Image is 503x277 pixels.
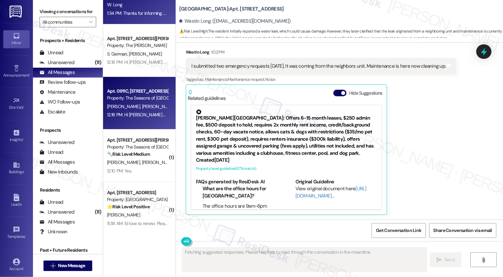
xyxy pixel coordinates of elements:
div: Apt. [STREET_ADDRESS] [107,189,168,196]
strong: 🌟 Risk Level: Positive [107,204,150,210]
button: Send [430,252,462,267]
label: Viewing conversations for [40,7,96,17]
div: Unanswered [40,59,74,66]
li: What are the office hours for [GEOGRAPHIC_DATA]? [203,185,277,199]
div: Related guidelines [188,90,226,102]
input: All communities [42,17,86,27]
div: Property: The Seasons of [GEOGRAPHIC_DATA] [107,95,168,102]
div: 12:10 PM: Yes. [107,168,132,174]
span: S. German [107,51,129,57]
button: Share Conversation via email [429,223,496,238]
div: All Messages [40,69,75,76]
div: Created [DATE] [196,157,377,164]
span: [PERSON_NAME] [142,104,175,109]
div: Unknown [40,228,68,235]
div: (11) [93,207,103,217]
div: Past + Future Residents [33,247,103,254]
div: All Messages [40,159,75,166]
b: [GEOGRAPHIC_DATA]: Apt. [STREET_ADDRESS] [179,6,284,12]
div: Apt. [STREET_ADDRESS][PERSON_NAME] [107,35,168,42]
span: Maintenance , [205,77,228,82]
span: [PERSON_NAME] [129,51,162,57]
a: Inbox [3,30,30,48]
span: • [24,104,25,109]
li: The office hours are 9am-6pm [DATE] to [DATE], and 9am-5pm [DATE] and [DATE]. [203,203,277,224]
div: Unread [40,199,63,206]
div: Apt. [STREET_ADDRESS][PERSON_NAME] [107,137,168,144]
i:  [89,19,93,25]
strong: ⚠️ Risk Level: High [179,29,208,34]
span: New Message [58,262,85,269]
span: • [23,136,24,141]
label: Hide Suggestions [349,90,382,97]
b: FAQs generated by ResiDesk AI [196,178,265,185]
div: Residents [33,187,103,194]
a: Site Visit • [3,95,30,113]
strong: 🔧 Risk Level: Medium [107,151,150,157]
div: 1:02 PM [210,49,224,56]
div: 1:34 PM: Thanks for informing me that maintenance is in progress. Please reach out if you need an... [107,10,337,16]
a: Buildings [3,159,30,177]
div: Escalate [40,108,65,115]
a: [URL][DOMAIN_NAME]… [295,185,367,199]
a: Leads [3,192,30,210]
textarea: Fetching suggested responses. Please feel free to read through the conversation in the meantime. [182,247,427,272]
div: Property: The [PERSON_NAME] [107,42,168,49]
div: WO Follow-ups [40,99,80,105]
i:  [50,263,55,268]
div: Unread [40,149,63,156]
div: Property level guideline ( 67 % match) [196,165,377,172]
span: : The resident initially reported a water leak, which could cause damage. However, they later cla... [179,28,503,42]
div: Tagged as: [186,75,457,84]
div: Unanswered [40,139,74,146]
div: All Messages [40,219,75,225]
span: [PERSON_NAME] [107,212,140,218]
b: Original Guideline [295,178,334,185]
a: Insights • [3,127,30,145]
a: Templates • [3,224,30,242]
i:  [481,257,486,263]
span: Maintenance request , [228,77,265,82]
div: Property: [GEOGRAPHIC_DATA] [107,196,168,203]
span: Get Conversation Link [376,227,421,234]
div: Apt. 0911C, [STREET_ADDRESS][PERSON_NAME] [107,88,168,95]
div: Prospects [33,127,103,134]
div: Westin Long. ([EMAIL_ADDRESS][DOMAIN_NAME]) [179,18,291,25]
div: New Inbounds [40,169,78,175]
div: Unanswered [40,209,74,216]
span: • [29,72,30,77]
i:  [437,257,442,263]
div: Westin Long [186,49,457,58]
div: Prospects + Residents [33,37,103,44]
span: Send [444,256,455,263]
span: [PERSON_NAME] [107,159,142,165]
div: (11) [93,58,103,68]
span: Share Conversation via email [433,227,492,234]
span: [PERSON_NAME] [107,104,142,109]
button: New Message [43,261,92,271]
div: Maintenance [40,89,76,96]
div: Review follow-ups [40,79,86,86]
div: I submitted two emergency requests [DATE]. It was coming from the neighbors unit. Maintenance is ... [191,63,446,70]
div: View original document here [295,185,377,199]
div: 11:38 AM: I'd love to renew. Please make me an offer that I can't refuse. Thanks [107,220,253,226]
div: [PERSON_NAME][GEOGRAPHIC_DATA]: Offers 6-15 month leases, $250 admin fee, $500 deposit to hold, r... [196,109,377,157]
span: Noise [265,77,275,82]
img: ResiDesk Logo [10,6,23,18]
span: • [25,233,26,238]
div: Unread [40,49,63,56]
div: Property: The Seasons of [GEOGRAPHIC_DATA] [107,144,168,150]
span: W. Long [107,2,122,8]
span: [PERSON_NAME] [142,159,175,165]
button: Get Conversation Link [372,223,426,238]
a: Account [3,256,30,274]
